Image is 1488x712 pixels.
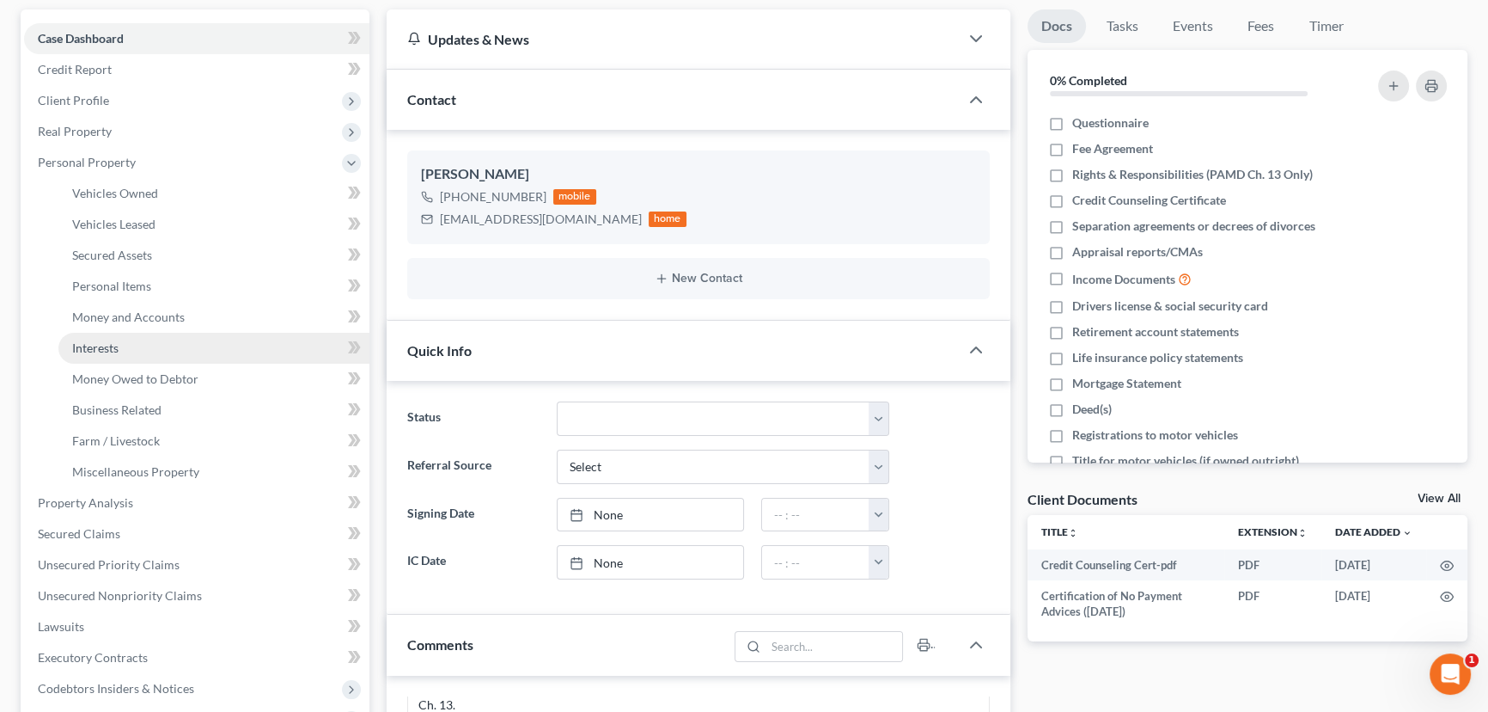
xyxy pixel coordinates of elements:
[1296,9,1357,43] a: Timer
[38,681,194,696] span: Codebtors Insiders & Notices
[58,457,369,488] a: Miscellaneous Property
[1072,375,1181,392] span: Mortgage Statement
[58,333,369,364] a: Interests
[762,499,870,531] input: -- : --
[1159,9,1227,43] a: Events
[649,212,686,227] div: home
[72,310,185,324] span: Money and Accounts
[399,450,548,484] label: Referral Source
[58,302,369,333] a: Money and Accounts
[407,91,456,107] span: Contact
[558,546,742,579] a: None
[421,272,976,285] button: New Contact
[38,495,133,510] span: Property Analysis
[38,62,112,77] span: Credit Report
[24,580,369,611] a: Unsecured Nonpriority Claims
[1072,323,1239,341] span: Retirement account statements
[1238,525,1308,538] a: Extensionunfold_more
[765,632,902,661] input: Search...
[38,93,109,107] span: Client Profile
[558,499,742,531] a: None
[440,211,642,228] div: [EMAIL_ADDRESS][DOMAIN_NAME]
[1402,528,1412,538] i: expand_more
[399,498,548,532] label: Signing Date
[24,642,369,673] a: Executory Contracts
[72,464,199,479] span: Miscellaneous Property
[1028,9,1086,43] a: Docs
[1224,549,1321,580] td: PDF
[38,619,84,634] span: Lawsuits
[1072,349,1243,366] span: Life insurance policy statements
[72,248,152,262] span: Secured Assets
[1465,654,1479,667] span: 1
[24,549,369,580] a: Unsecured Priority Claims
[1072,298,1268,315] span: Drivers license & social security card
[58,178,369,209] a: Vehicles Owned
[38,650,148,665] span: Executory Contracts
[1321,580,1426,628] td: [DATE]
[1418,493,1461,505] a: View All
[58,364,369,395] a: Money Owed to Debtor
[24,611,369,642] a: Lawsuits
[58,426,369,457] a: Farm / Livestock
[24,488,369,519] a: Property Analysis
[407,342,472,359] span: Quick Info
[24,519,369,549] a: Secured Claims
[58,271,369,302] a: Personal Items
[1072,192,1226,209] span: Credit Counseling Certificate
[72,279,151,293] span: Personal Items
[1041,525,1078,538] a: Titleunfold_more
[1072,401,1112,418] span: Deed(s)
[38,526,120,541] span: Secured Claims
[399,402,548,436] label: Status
[1224,580,1321,628] td: PDF
[24,54,369,85] a: Credit Report
[1335,525,1412,538] a: Date Added expand_more
[72,341,119,355] span: Interests
[1068,528,1078,538] i: unfold_more
[58,209,369,240] a: Vehicles Leased
[407,636,473,653] span: Comments
[399,545,548,580] label: IC Date
[72,371,198,386] span: Money Owed to Debtor
[762,546,870,579] input: -- : --
[1093,9,1152,43] a: Tasks
[1321,549,1426,580] td: [DATE]
[24,23,369,54] a: Case Dashboard
[72,402,162,417] span: Business Related
[1234,9,1289,43] a: Fees
[1072,243,1203,261] span: Appraisal reports/CMAs
[1028,490,1137,508] div: Client Documents
[1072,218,1315,235] span: Separation agreements or decrees of divorces
[1028,580,1225,628] td: Certification of No Payment Advices ([DATE])
[38,155,136,169] span: Personal Property
[72,433,160,448] span: Farm / Livestock
[1028,549,1225,580] td: Credit Counseling Cert-pdf
[407,30,938,48] div: Updates & News
[1072,452,1299,470] span: Title for motor vehicles (if owned outright)
[58,240,369,271] a: Secured Assets
[1430,654,1471,695] iframe: Intercom live chat
[58,395,369,426] a: Business Related
[421,164,976,185] div: [PERSON_NAME]
[1072,427,1238,444] span: Registrations to motor vehicles
[38,31,124,46] span: Case Dashboard
[38,124,112,138] span: Real Property
[1050,73,1127,88] strong: 0% Completed
[1072,140,1153,157] span: Fee Agreement
[1072,166,1313,183] span: Rights & Responsibilities (PAMD Ch. 13 Only)
[1072,114,1149,132] span: Questionnaire
[72,186,158,200] span: Vehicles Owned
[553,189,596,205] div: mobile
[38,588,202,603] span: Unsecured Nonpriority Claims
[440,188,546,206] div: [PHONE_NUMBER]
[38,557,180,572] span: Unsecured Priority Claims
[1297,528,1308,538] i: unfold_more
[72,217,156,231] span: Vehicles Leased
[1072,271,1175,288] span: Income Documents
